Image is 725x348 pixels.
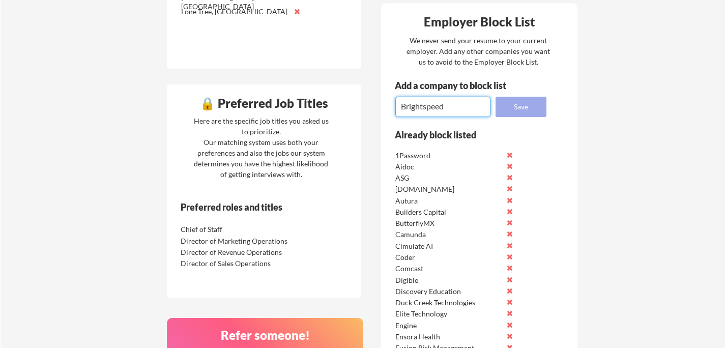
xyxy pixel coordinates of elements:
div: Director of Sales Operations [181,258,288,269]
div: We never send your resume to your current employer. Add any other companies you want us to avoid ... [406,35,551,67]
div: Director of Revenue Operations [181,247,288,257]
div: Aidoc [395,162,503,172]
div: 🔒 Preferred Job Titles [169,97,359,109]
div: ASG [395,173,503,183]
div: Employer Block List [385,16,574,28]
div: Already block listed [395,130,533,139]
div: Discovery Education [395,286,503,297]
button: Save [496,97,546,117]
div: 1Password [395,151,503,161]
div: Coder [395,252,503,263]
div: Comcast [395,264,503,274]
div: Elite Technology [395,309,503,319]
div: [DOMAIN_NAME] [395,184,503,194]
div: Preferred roles and titles [181,202,319,212]
div: Camunda [395,229,503,240]
div: Here are the specific job titles you asked us to prioritize. Our matching system uses both your p... [191,115,331,180]
div: Cimulate AI [395,241,503,251]
div: Builders Capital [395,207,503,217]
div: Add a company to block list [395,81,522,90]
div: Chief of Staff [181,224,288,235]
div: Refer someone! [171,329,360,341]
div: ButterflyMX [395,218,503,228]
div: Engine [395,321,503,331]
div: Digible [395,275,503,285]
div: Lone Tree, [GEOGRAPHIC_DATA] [181,7,288,17]
div: Ensora Health [395,332,503,342]
div: Autura [395,196,503,206]
div: Director of Marketing Operations [181,236,288,246]
div: Duck Creek Technologies [395,298,503,308]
